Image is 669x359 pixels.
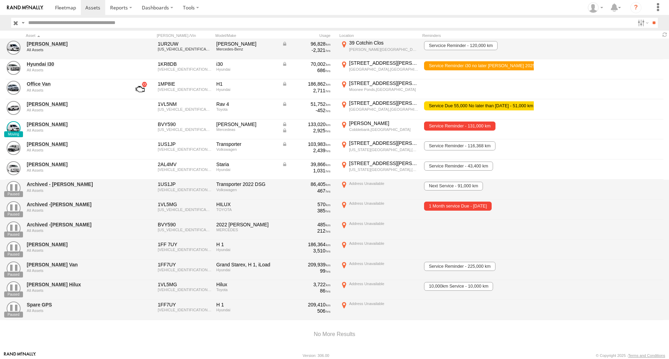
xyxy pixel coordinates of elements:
label: Click to View Current Location [339,60,420,79]
div: Version: 306.00 [303,353,329,358]
div: 99 [282,268,331,274]
div: 467 [282,188,331,194]
div: Data from Vehicle CANbus [282,127,331,134]
label: Click to View Current Location [339,100,420,119]
div: Transporter 2022 DSG [216,181,277,187]
div: Volkswagen [216,147,277,151]
span: 10,000km Service - 10,000 km [424,282,493,291]
a: View Asset Details [7,41,21,55]
div: Joanne Swift [585,2,606,13]
div: [GEOGRAPHIC_DATA],[GEOGRAPHIC_DATA] [349,67,418,72]
div: [STREET_ADDRESS][PERSON_NAME] [349,80,418,86]
div: 485 [282,221,331,228]
div: Hyundai [216,87,277,92]
div: undefined [27,48,122,52]
label: Click to View Current Location [339,200,420,219]
span: Servcice Reminder - 120,000 km [424,41,498,50]
div: undefined [27,128,122,132]
div: Hyundai [216,308,277,312]
div: 1US1JP [158,141,212,147]
div: 1VL5NM [158,101,212,107]
div: [PERSON_NAME][GEOGRAPHIC_DATA] [349,47,418,52]
div: 186,364 [282,241,331,248]
div: KMHH551CVJU022444 [158,288,212,292]
div: 1VL5MG [158,281,212,288]
div: 1FF7UY [158,302,212,308]
div: undefined [27,168,122,172]
div: W1V44760323945138 [158,228,212,232]
label: Click to View Current Location [339,40,420,58]
a: [PERSON_NAME] Hilux [27,281,122,288]
div: W1V44760323945138 [158,127,212,132]
div: Reminders [422,33,534,38]
a: [PERSON_NAME] Van [27,262,122,268]
a: View Asset Details [7,181,21,195]
div: 1VL5MG [158,201,212,208]
div: 86,405 [282,181,331,187]
div: TOYOTA [216,208,277,212]
div: undefined [27,88,122,92]
a: View Asset Details [7,302,21,315]
div: 570 [282,201,331,208]
div: Hyundai [216,167,277,172]
div: Volkswagen [216,188,277,192]
div: Vito [216,121,277,127]
div: Data from Vehicle CANbus [282,121,331,127]
div: undefined [27,208,122,212]
div: [US_STATE][GEOGRAPHIC_DATA],[GEOGRAPHIC_DATA] [349,147,418,152]
div: undefined [27,309,122,313]
div: H1 [216,81,277,87]
div: 1US1JP [158,181,212,187]
i: ? [630,2,641,13]
span: 1 Month service Due - 22/04/2022 [424,202,492,211]
label: Click to View Current Location [339,140,420,159]
div: 212 [282,228,331,234]
div: WV1ZZZ7HZNH026619 [158,188,212,192]
div: KMFWBX7KLJU979479 [158,87,212,92]
div: 506 [282,308,331,314]
div: 1UR2UW [158,41,212,47]
span: Service Due 55,000 No later than Nov 2025 - 51,000 km [424,101,538,110]
div: 2022 VITO [216,221,277,228]
div: 209,410 [282,302,331,308]
div: KMFYFX71MSU183149 [158,167,212,172]
div: undefined [27,248,122,252]
div: Usage [281,33,337,38]
div: Transporter [216,141,277,147]
div: W1V44760323897685 [158,47,212,51]
div: Staria [216,161,277,167]
div: KMFWBX7KLFU742548 [158,308,212,312]
div: Click to Sort [26,33,123,38]
div: Hyundai [216,248,277,252]
div: JTMW43FV60D120543 [158,107,212,111]
div: H 1 [216,241,277,248]
span: Service Reminder - 43,400 km [424,162,493,171]
div: undefined [27,268,122,273]
div: [STREET_ADDRESS][PERSON_NAME] [349,60,418,66]
a: Archived - [PERSON_NAME] [27,181,122,187]
div: -452 [282,107,331,114]
div: HILUX [216,201,277,208]
div: 3,722 [282,281,331,288]
a: Archived -[PERSON_NAME] [27,221,122,228]
div: Hyundai [216,268,277,272]
a: [PERSON_NAME] [27,241,122,248]
div: BVY590 [158,121,212,127]
div: KMFWBX7KLFU742548 [158,248,212,252]
div: Data from Vehicle CANbus [282,161,331,167]
a: Office Van [27,81,122,87]
span: Refresh [661,31,669,38]
div: 209,939 [282,262,331,268]
div: 1MP8IE [158,81,212,87]
div: BVY590 [158,221,212,228]
label: Click to View Current Location [339,120,420,139]
div: MR0BA3CD400060273 [158,208,212,212]
a: Visit our Website [4,352,36,359]
img: rand-logo.svg [7,5,43,10]
div: © Copyright 2025 - [596,353,665,358]
div: [GEOGRAPHIC_DATA],[GEOGRAPHIC_DATA] [349,107,418,112]
label: Click to View Current Location [339,260,420,279]
div: 2,439 [282,147,331,154]
a: [PERSON_NAME] [27,161,122,167]
div: 385 [282,208,331,214]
